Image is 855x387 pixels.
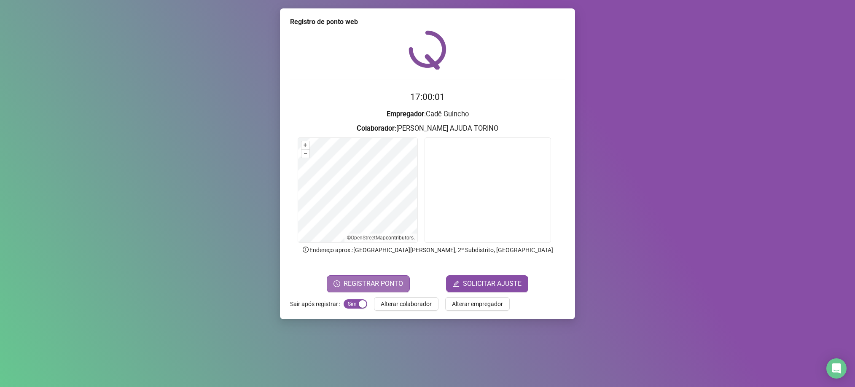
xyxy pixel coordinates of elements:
[344,279,403,289] span: REGISTRAR PONTO
[290,17,565,27] div: Registro de ponto web
[301,150,309,158] button: –
[347,235,415,241] li: © contributors.
[301,141,309,149] button: +
[290,245,565,255] p: Endereço aprox. : [GEOGRAPHIC_DATA][PERSON_NAME], 2º Subdistrito, [GEOGRAPHIC_DATA]
[290,109,565,120] h3: : Cadê Guincho
[409,30,446,70] img: QRPoint
[410,92,445,102] time: 17:00:01
[381,299,432,309] span: Alterar colaborador
[327,275,410,292] button: REGISTRAR PONTO
[302,246,309,253] span: info-circle
[333,280,340,287] span: clock-circle
[446,275,528,292] button: editSOLICITAR AJUSTE
[387,110,424,118] strong: Empregador
[351,235,386,241] a: OpenStreetMap
[452,299,503,309] span: Alterar empregador
[290,123,565,134] h3: : [PERSON_NAME] AJUDA TORINO
[445,297,510,311] button: Alterar empregador
[826,358,847,379] div: Open Intercom Messenger
[463,279,522,289] span: SOLICITAR AJUSTE
[290,297,344,311] label: Sair após registrar
[374,297,438,311] button: Alterar colaborador
[453,280,460,287] span: edit
[357,124,395,132] strong: Colaborador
